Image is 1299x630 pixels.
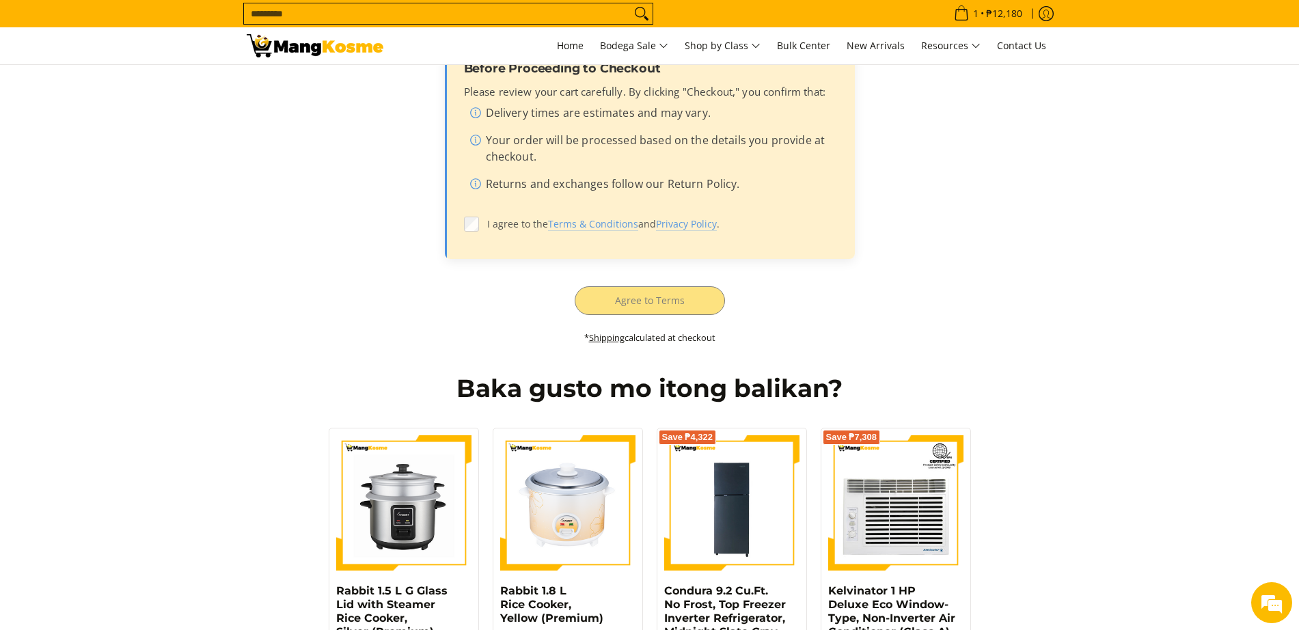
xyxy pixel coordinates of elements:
[397,27,1053,64] nav: Main Menu
[445,42,855,260] div: Order confirmation and disclaimers
[469,176,836,197] li: Returns and exchanges follow our Return Policy.
[914,27,987,64] a: Resources
[826,433,877,441] span: Save ₱7,308
[656,217,717,231] a: Privacy Policy (opens in new tab)
[847,39,905,52] span: New Arrivals
[600,38,668,55] span: Bodega Sale
[464,84,836,198] div: Please review your cart carefully. By clicking "Checkout," you confirm that:
[685,38,761,55] span: Shop by Class
[997,39,1046,52] span: Contact Us
[487,217,836,231] span: I agree to the and .
[950,6,1026,21] span: •
[971,9,981,18] span: 1
[990,27,1053,64] a: Contact Us
[500,584,603,625] a: Rabbit 1.8 L Rice Cooker, Yellow (Premium)
[500,435,635,571] img: https://mangkosme.com/products/rabbit-1-8-l-rice-cooker-yellow-class-a
[593,27,675,64] a: Bodega Sale
[464,217,479,232] input: I agree to theTerms & Conditions (opens in new tab)andPrivacy Policy (opens in new tab).
[469,105,836,126] li: Delivery times are estimates and may vary.
[828,435,963,571] img: Kelvinator 1 HP Deluxe Eco Window-Type, Non-Inverter Air Conditioner (Class A)
[631,3,653,24] button: Search
[584,331,715,344] small: * calculated at checkout
[336,435,471,571] img: https://mangkosme.com/products/rabbit-1-5-l-g-glass-lid-with-steamer-rice-cooker-silver-class-a
[469,132,836,170] li: Your order will be processed based on the details you provide at checkout.
[921,38,981,55] span: Resources
[550,27,590,64] a: Home
[777,39,830,52] span: Bulk Center
[678,27,767,64] a: Shop by Class
[984,9,1024,18] span: ₱12,180
[548,217,638,231] a: Terms & Conditions (opens in new tab)
[464,61,836,76] h3: Before Proceeding to Checkout
[247,373,1053,404] h2: Baka gusto mo itong balikan?
[770,27,837,64] a: Bulk Center
[589,331,625,344] a: Shipping
[662,433,713,441] span: Save ₱4,322
[247,34,383,57] img: Your Shopping Cart | Mang Kosme
[840,27,912,64] a: New Arrivals
[557,39,584,52] span: Home
[664,435,799,571] img: Condura 9.2 Cu.Ft. No Frost, Top Freezer Inverter Refrigerator, Midnight Slate Gray CTF98i (Class A)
